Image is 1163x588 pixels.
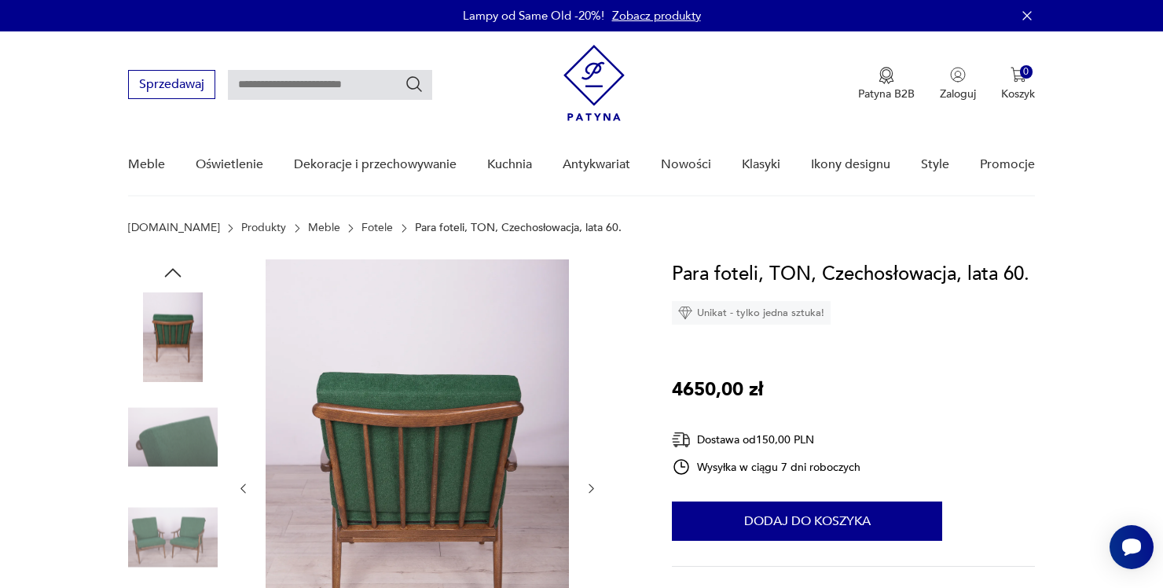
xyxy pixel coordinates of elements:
[672,458,860,476] div: Wysyłka w ciągu 7 dni roboczych
[1011,67,1026,83] img: Ikona koszyka
[661,134,711,195] a: Nowości
[672,375,763,405] p: 4650,00 zł
[563,134,630,195] a: Antykwariat
[672,259,1029,289] h1: Para foteli, TON, Czechosłowacja, lata 60.
[1110,525,1154,569] iframe: Smartsupp widget button
[858,67,915,101] button: Patyna B2B
[308,222,340,234] a: Meble
[128,392,218,482] img: Zdjęcie produktu Para foteli, TON, Czechosłowacja, lata 60.
[678,306,692,320] img: Ikona diamentu
[811,134,890,195] a: Ikony designu
[1020,65,1033,79] div: 0
[672,430,860,450] div: Dostawa od 150,00 PLN
[487,134,532,195] a: Kuchnia
[612,8,701,24] a: Zobacz produkty
[950,67,966,83] img: Ikonka użytkownika
[361,222,393,234] a: Fotele
[128,134,165,195] a: Meble
[415,222,622,234] p: Para foteli, TON, Czechosłowacja, lata 60.
[463,8,604,24] p: Lampy od Same Old -20%!
[241,222,286,234] a: Produkty
[672,301,831,325] div: Unikat - tylko jedna sztuka!
[128,222,220,234] a: [DOMAIN_NAME]
[742,134,780,195] a: Klasyki
[128,70,215,99] button: Sprzedawaj
[405,75,424,94] button: Szukaj
[672,502,942,541] button: Dodaj do koszyka
[672,430,691,450] img: Ikona dostawy
[858,67,915,101] a: Ikona medaluPatyna B2B
[858,86,915,101] p: Patyna B2B
[196,134,263,195] a: Oświetlenie
[563,45,625,121] img: Patyna - sklep z meblami i dekoracjami vintage
[1001,67,1035,101] button: 0Koszyk
[128,493,218,582] img: Zdjęcie produktu Para foteli, TON, Czechosłowacja, lata 60.
[294,134,457,195] a: Dekoracje i przechowywanie
[1001,86,1035,101] p: Koszyk
[940,86,976,101] p: Zaloguj
[921,134,949,195] a: Style
[940,67,976,101] button: Zaloguj
[128,292,218,382] img: Zdjęcie produktu Para foteli, TON, Czechosłowacja, lata 60.
[879,67,894,84] img: Ikona medalu
[128,80,215,91] a: Sprzedawaj
[980,134,1035,195] a: Promocje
